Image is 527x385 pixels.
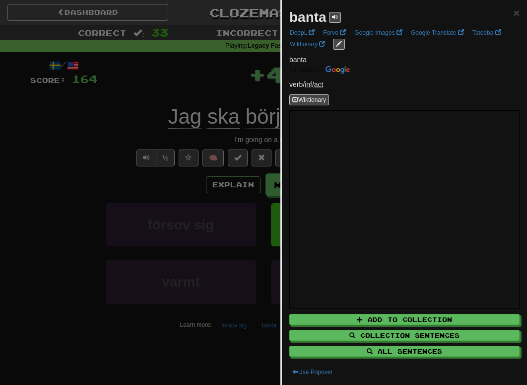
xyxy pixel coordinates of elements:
abbr: VerbForm: Infinitive [305,80,312,88]
a: Wiktionary [287,39,328,50]
a: Google Images [351,27,405,38]
a: Tatoeba [469,27,504,38]
button: Wiktionary [289,94,329,105]
img: Color short [289,66,350,74]
button: edit links [333,39,345,50]
a: Google Translate [408,27,467,38]
button: Collection Sentences [289,330,520,341]
strong: banta [289,9,327,25]
button: All Sentences [289,346,520,357]
button: Close [514,7,520,18]
span: banta [289,56,307,64]
p: verb / [289,79,520,89]
a: Forvo [320,27,349,38]
button: Use Popover [289,367,335,378]
span: / [305,80,314,88]
span: × [514,7,520,18]
button: Add to Collection [289,314,520,325]
a: DeepL [287,27,318,38]
abbr: Voice: Active or actor-focus voice [314,80,324,88]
